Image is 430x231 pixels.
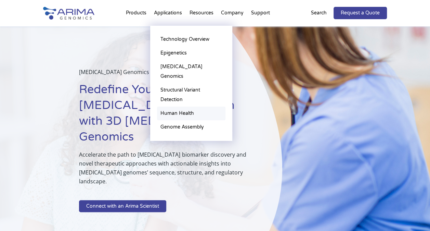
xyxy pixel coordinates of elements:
[79,82,248,150] h1: Redefine Your [MEDICAL_DATA] Research with 3D [MEDICAL_DATA] Genomics
[79,150,248,191] p: Accelerate the path to [MEDICAL_DATA] biomarker discovery and novel therapeutic approaches with a...
[43,7,94,20] img: Arima-Genomics-logo
[79,200,166,212] a: Connect with an Arima Scientist
[157,46,225,60] a: Epigenetics
[157,107,225,120] a: Human Health
[334,7,387,19] a: Request a Quote
[79,68,248,82] p: [MEDICAL_DATA] Genomics
[157,83,225,107] a: Structural Variant Detection
[157,120,225,134] a: Genome Assembly
[157,33,225,46] a: Technology Overview
[157,60,225,83] a: [MEDICAL_DATA] Genomics
[311,9,327,17] p: Search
